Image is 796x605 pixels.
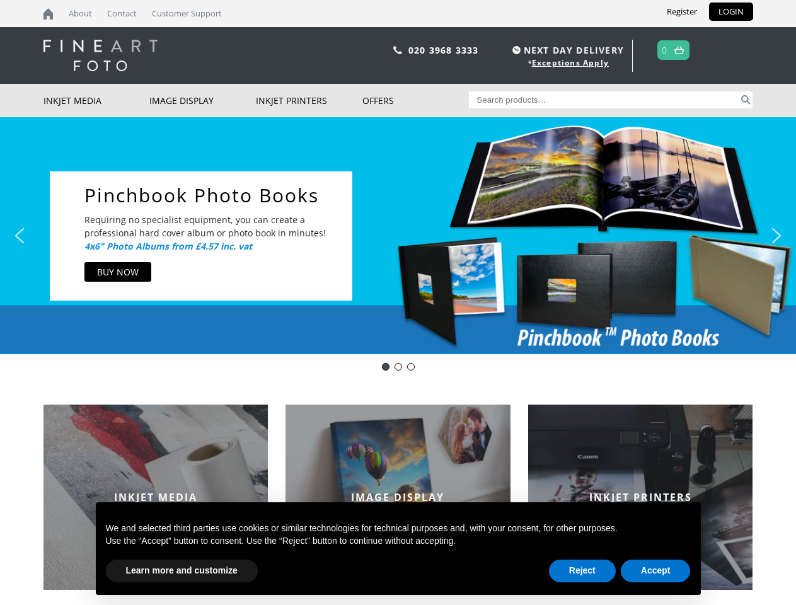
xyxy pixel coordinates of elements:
p: Use the “Accept” button to consent. Use the “Reject” button to continue without accepting. [106,535,691,548]
a: 020 3968 3333 [408,44,479,56]
a: Register [657,3,707,21]
h2: INKJET MEDIA [43,490,268,504]
img: time.svg [512,46,521,54]
h2: INKJET PRINTERS [528,490,753,504]
button: Search [739,91,753,108]
img: basket.svg [674,46,684,54]
a: Exceptions Apply [532,57,609,68]
input: Search products… [469,91,739,108]
h2: IMAGE DISPLAY [286,490,510,504]
img: logo-white.svg [43,40,158,71]
p: Requiring no specialist equipment, you can create a professional hard cover album or photo book i... [84,213,327,239]
div: Innova-general [382,363,389,371]
a: 0 [662,41,667,59]
span: NEXT DAY DELIVERY [509,43,624,57]
div: DOTWEEK- IFA39 [407,363,415,371]
a: LOGIN [709,3,753,21]
div: pinch book [395,363,402,371]
button: Learn more and customize [106,560,258,582]
div: BUY NOW [97,265,139,279]
i: 4x6" Photo Albums from £4.57 inc. vat [84,240,252,252]
img: previous arrow [9,226,30,246]
p: We and selected third parties use cookies or similar technologies for technical purposes and, wit... [106,522,691,535]
button: Reject [549,560,616,582]
a: Offers [362,84,469,117]
img: phone.svg [393,46,402,54]
button: Accept [621,560,691,582]
img: next arrow [766,226,787,246]
a: Pinchbook Photo Books [84,184,340,207]
a: Inkjet Printers [256,84,362,117]
a: Inkjet Media [43,84,150,117]
div: Choose slide to display. [379,360,417,373]
a: Image Display [149,84,256,117]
